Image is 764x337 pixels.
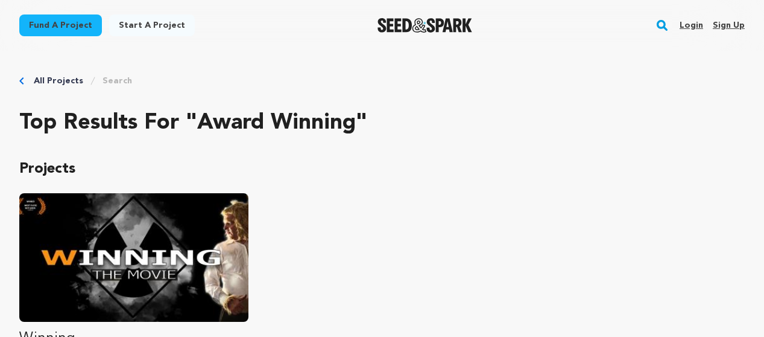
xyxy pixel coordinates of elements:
div: Breadcrumb [19,75,745,87]
a: All Projects [34,75,83,87]
a: Sign up [713,16,745,35]
p: Projects [19,159,745,179]
a: Start a project [109,14,195,36]
h2: Top results for "award winning" [19,111,745,135]
a: Login [680,16,703,35]
a: Seed&Spark Homepage [377,18,472,33]
a: Search [103,75,132,87]
a: Fund a project [19,14,102,36]
img: Seed&Spark Logo Dark Mode [377,18,472,33]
